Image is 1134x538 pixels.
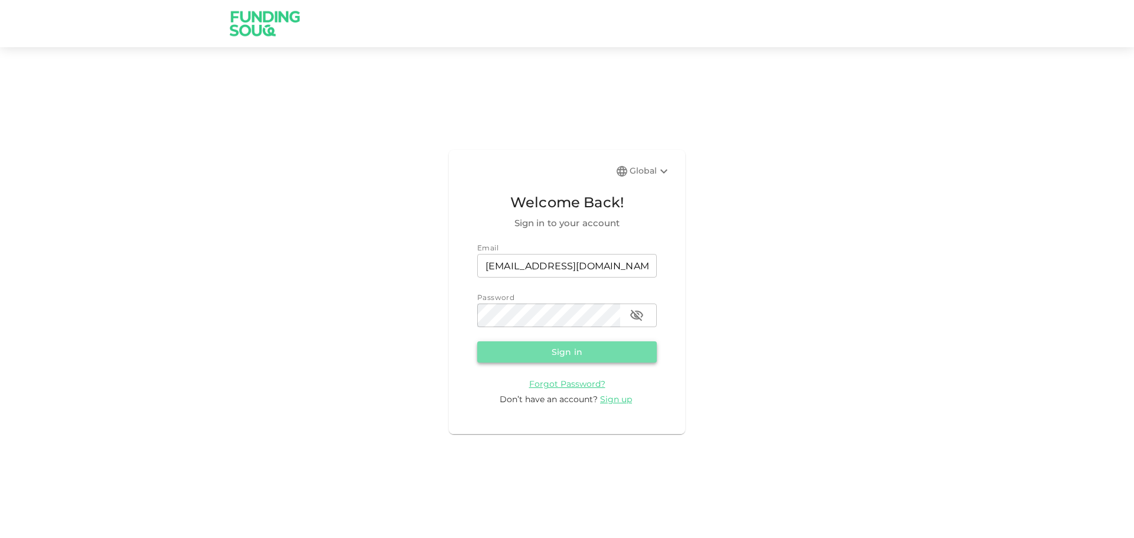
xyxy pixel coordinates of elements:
span: Welcome Back! [477,191,657,214]
span: Password [477,293,514,302]
button: Sign in [477,341,657,363]
span: Don’t have an account? [500,394,598,405]
a: Forgot Password? [529,378,605,389]
span: Sign up [600,394,632,405]
span: Forgot Password? [529,379,605,389]
input: password [477,304,620,327]
input: email [477,254,657,278]
span: Sign in to your account [477,216,657,230]
span: Email [477,243,498,252]
div: Global [630,164,671,178]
